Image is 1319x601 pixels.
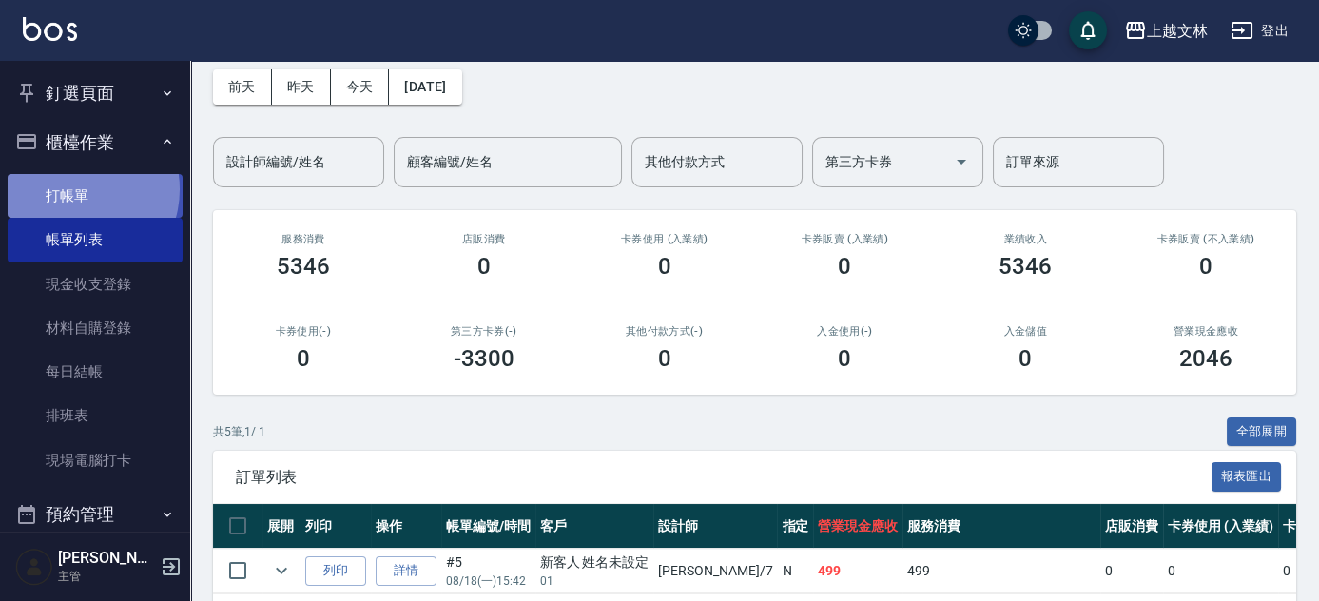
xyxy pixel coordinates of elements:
[597,233,732,245] h2: 卡券使用 (入業績)
[277,253,330,280] h3: 5346
[15,548,53,586] img: Person
[653,549,777,593] td: [PERSON_NAME] /7
[305,556,366,586] button: 列印
[331,69,390,105] button: 今天
[1223,13,1296,48] button: 登出
[441,504,535,549] th: 帳單編號/時間
[1116,11,1215,50] button: 上越文林
[653,504,777,549] th: 設計師
[1100,504,1163,549] th: 店販消費
[1069,11,1107,49] button: save
[236,325,371,338] h2: 卡券使用(-)
[236,468,1212,487] span: 訂單列表
[1147,19,1208,43] div: 上越文林
[376,556,436,586] a: 詳情
[1163,549,1278,593] td: 0
[8,394,183,437] a: 排班表
[8,350,183,394] a: 每日結帳
[813,549,902,593] td: 499
[1227,417,1297,447] button: 全部展開
[946,146,977,177] button: Open
[417,325,552,338] h2: 第三方卡券(-)
[958,325,1093,338] h2: 入金儲值
[838,253,851,280] h3: 0
[597,325,732,338] h2: 其他付款方式(-)
[658,345,671,372] h3: 0
[813,504,902,549] th: 營業現金應收
[301,504,371,549] th: 列印
[58,568,155,585] p: 主管
[8,306,183,350] a: 材料自購登錄
[297,345,310,372] h3: 0
[477,253,491,280] h3: 0
[535,504,654,549] th: 客戶
[371,504,441,549] th: 操作
[777,549,813,593] td: N
[8,174,183,218] a: 打帳單
[1163,504,1278,549] th: 卡券使用 (入業績)
[1212,462,1282,492] button: 報表匯出
[902,504,1100,549] th: 服務消費
[1212,467,1282,485] a: 報表匯出
[1179,345,1232,372] h3: 2046
[8,218,183,262] a: 帳單列表
[1199,253,1212,280] h3: 0
[1018,345,1032,372] h3: 0
[8,490,183,539] button: 預約管理
[8,438,183,482] a: 現場電腦打卡
[902,549,1100,593] td: 499
[8,262,183,306] a: 現金收支登錄
[1100,549,1163,593] td: 0
[213,69,272,105] button: 前天
[23,17,77,41] img: Logo
[8,68,183,118] button: 釘選頁面
[262,504,301,549] th: 展開
[417,233,552,245] h2: 店販消費
[777,504,813,549] th: 指定
[1138,325,1273,338] h2: 營業現金應收
[540,553,650,572] div: 新客人 姓名未設定
[777,233,912,245] h2: 卡券販賣 (入業績)
[838,345,851,372] h3: 0
[1138,233,1273,245] h2: 卡券販賣 (不入業績)
[777,325,912,338] h2: 入金使用(-)
[999,253,1052,280] h3: 5346
[446,572,531,590] p: 08/18 (一) 15:42
[236,233,371,245] h3: 服務消費
[389,69,461,105] button: [DATE]
[441,549,535,593] td: #5
[540,572,650,590] p: 01
[58,549,155,568] h5: [PERSON_NAME]
[454,345,514,372] h3: -3300
[267,556,296,585] button: expand row
[658,253,671,280] h3: 0
[958,233,1093,245] h2: 業績收入
[213,423,265,440] p: 共 5 筆, 1 / 1
[272,69,331,105] button: 昨天
[8,118,183,167] button: 櫃檯作業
